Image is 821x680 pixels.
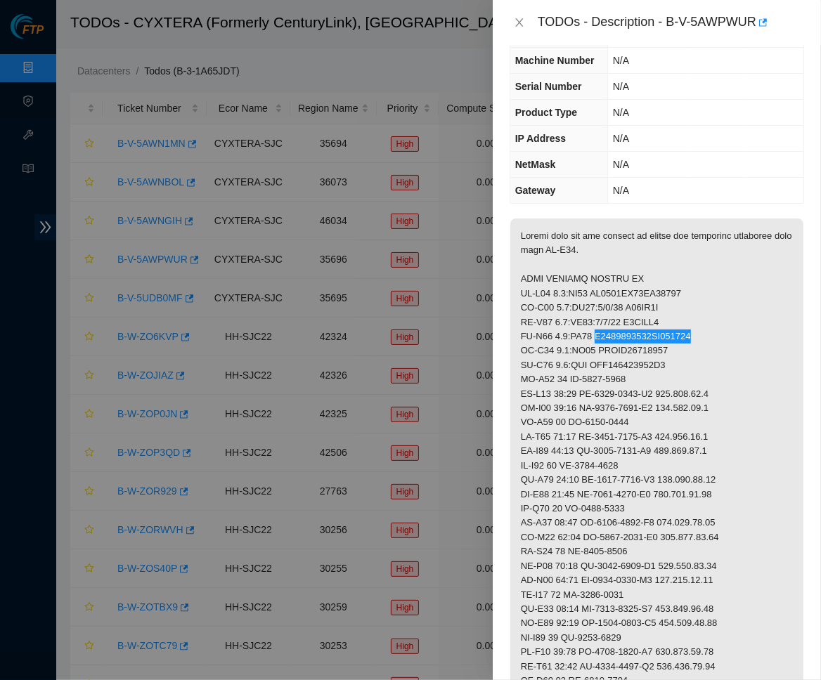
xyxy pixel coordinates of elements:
span: close [514,17,525,28]
span: N/A [613,107,629,118]
span: Gateway [515,185,556,196]
span: N/A [613,159,629,170]
span: N/A [613,133,629,144]
span: Serial Number [515,81,582,92]
span: N/A [613,185,629,196]
span: IP Address [515,133,566,144]
span: N/A [613,81,629,92]
div: TODOs - Description - B-V-5AWPWUR [538,11,804,34]
button: Close [510,16,529,30]
span: N/A [613,55,629,66]
span: Product Type [515,107,577,118]
span: Machine Number [515,55,595,66]
span: NetMask [515,159,556,170]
